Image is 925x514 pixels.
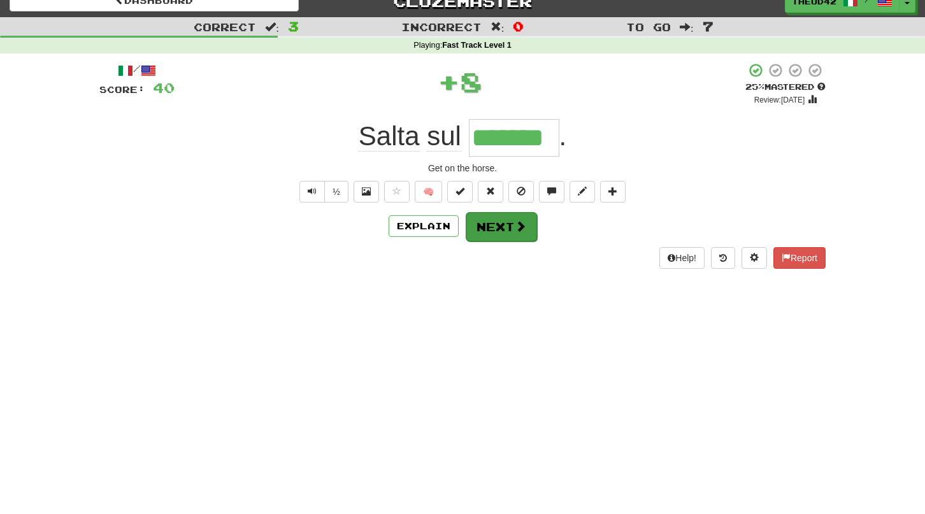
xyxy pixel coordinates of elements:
span: 7 [703,18,713,34]
div: Text-to-speech controls [297,181,348,203]
button: Next [466,212,537,241]
button: Discuss sentence (alt+u) [539,181,564,203]
span: + [438,62,460,101]
button: Reset to 0% Mastered (alt+r) [478,181,503,203]
span: 25 % [745,82,764,92]
span: 8 [460,66,482,97]
button: Explain [389,215,459,237]
span: Salta [359,121,420,152]
button: Show image (alt+x) [354,181,379,203]
button: Favorite sentence (alt+f) [384,181,410,203]
span: Incorrect [401,20,482,33]
button: Play sentence audio (ctl+space) [299,181,325,203]
span: . [559,121,567,151]
span: 0 [513,18,524,34]
button: Report [773,247,826,269]
span: sul [427,121,461,152]
button: Ignore sentence (alt+i) [508,181,534,203]
span: : [680,22,694,32]
button: Edit sentence (alt+d) [570,181,595,203]
button: Help! [659,247,705,269]
span: Score: [99,84,145,95]
span: 40 [153,80,175,96]
span: Correct [194,20,256,33]
div: / [99,62,175,78]
span: 3 [288,18,299,34]
span: : [491,22,505,32]
button: 🧠 [415,181,442,203]
span: : [265,22,279,32]
button: Round history (alt+y) [711,247,735,269]
button: Set this sentence to 100% Mastered (alt+m) [447,181,473,203]
strong: Fast Track Level 1 [442,41,512,50]
button: Add to collection (alt+a) [600,181,626,203]
span: To go [626,20,671,33]
button: ½ [324,181,348,203]
div: Get on the horse. [99,162,826,175]
div: Mastered [745,82,826,93]
small: Review: [DATE] [754,96,805,104]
